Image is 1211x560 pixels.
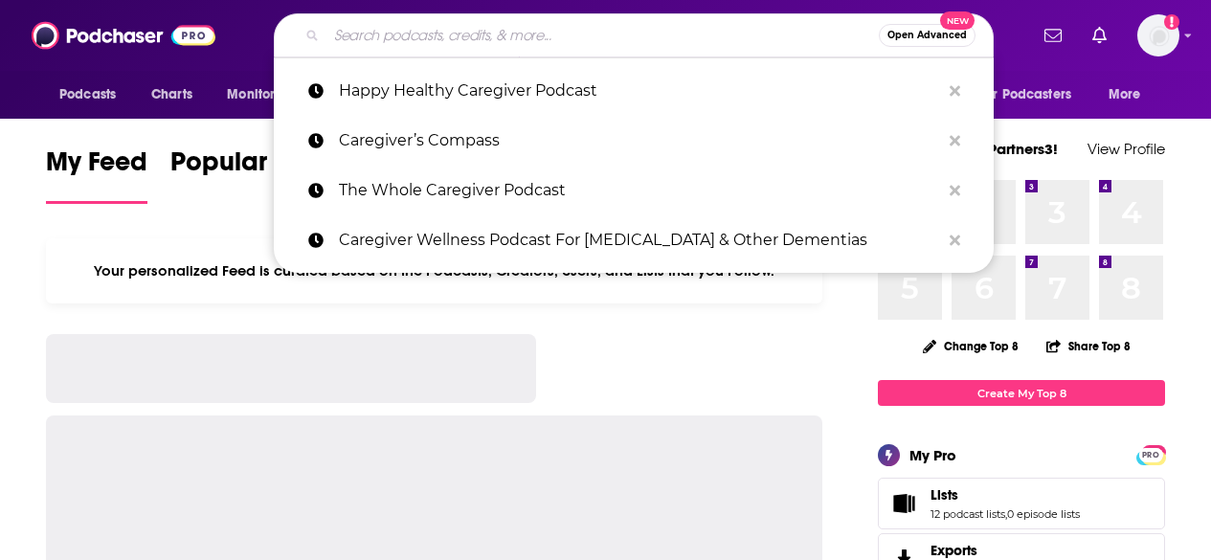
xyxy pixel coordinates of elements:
[274,116,994,166] a: Caregiver’s Compass
[32,17,215,54] img: Podchaser - Follow, Share and Rate Podcasts
[979,81,1071,108] span: For Podcasters
[931,486,1080,504] a: Lists
[46,146,147,190] span: My Feed
[139,77,204,113] a: Charts
[1085,19,1114,52] a: Show notifications dropdown
[1007,507,1080,521] a: 0 episode lists
[931,507,1005,521] a: 12 podcast lists
[46,238,822,303] div: Your personalized Feed is curated based on the Podcasts, Creators, Users, and Lists that you Follow.
[885,490,923,517] a: Lists
[59,81,116,108] span: Podcasts
[1139,447,1162,461] a: PRO
[326,20,879,51] input: Search podcasts, credits, & more...
[46,146,147,204] a: My Feed
[1088,140,1165,158] a: View Profile
[931,542,977,559] span: Exports
[151,81,192,108] span: Charts
[227,81,295,108] span: Monitoring
[887,31,967,40] span: Open Advanced
[1045,327,1132,365] button: Share Top 8
[339,116,940,166] p: Caregiver’s Compass
[940,11,975,30] span: New
[879,24,976,47] button: Open AdvancedNew
[1095,77,1165,113] button: open menu
[213,77,320,113] button: open menu
[339,166,940,215] p: The Whole Caregiver Podcast
[170,146,333,204] a: Popular Feed
[1137,14,1179,56] span: Logged in as RussoPartners3
[274,66,994,116] a: Happy Healthy Caregiver Podcast
[1139,448,1162,462] span: PRO
[1037,19,1069,52] a: Show notifications dropdown
[1137,14,1179,56] img: User Profile
[274,13,994,57] div: Search podcasts, credits, & more...
[967,77,1099,113] button: open menu
[170,146,333,190] span: Popular Feed
[339,215,940,265] p: Caregiver Wellness Podcast For Alzheimer's & Other Dementias
[1164,14,1179,30] svg: Add a profile image
[1137,14,1179,56] button: Show profile menu
[911,334,1030,358] button: Change Top 8
[339,66,940,116] p: Happy Healthy Caregiver Podcast
[931,486,958,504] span: Lists
[46,77,141,113] button: open menu
[274,166,994,215] a: The Whole Caregiver Podcast
[274,215,994,265] a: Caregiver Wellness Podcast For [MEDICAL_DATA] & Other Dementias
[1109,81,1141,108] span: More
[878,478,1165,529] span: Lists
[909,446,956,464] div: My Pro
[878,380,1165,406] a: Create My Top 8
[1005,507,1007,521] span: ,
